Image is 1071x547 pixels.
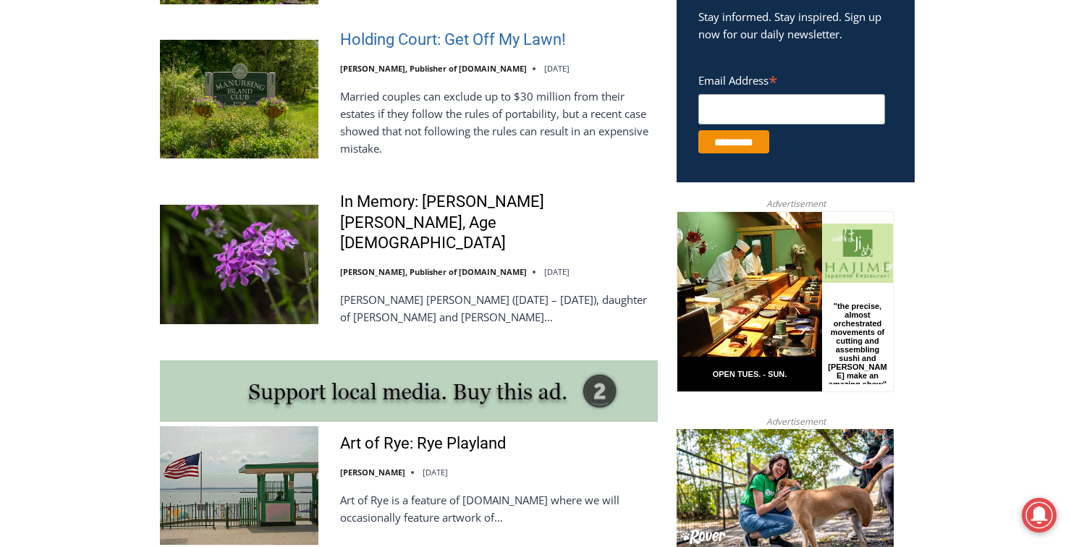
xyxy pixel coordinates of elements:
[698,66,885,92] label: Email Address
[340,88,658,157] p: Married couples can exclude up to $30 million from their estates if they follow the rules of port...
[340,491,658,526] p: Art of Rye is a feature of [DOMAIN_NAME] where we will occasionally feature artwork of…
[340,433,506,454] a: Art of Rye: Rye Playland
[160,360,658,422] img: support local media, buy this ad
[365,1,684,140] div: "[PERSON_NAME] and I covered the [DATE] Parade, which was a really eye opening experience as I ha...
[149,90,213,173] div: "the precise, almost orchestrated movements of cutting and assembling sushi and [PERSON_NAME] mak...
[752,197,840,211] span: Advertisement
[160,426,318,545] img: Art of Rye: Rye Playland
[752,415,840,428] span: Advertisement
[340,266,527,277] a: [PERSON_NAME], Publisher of [DOMAIN_NAME]
[340,30,566,51] a: Holding Court: Get Off My Lawn!
[340,467,405,478] a: [PERSON_NAME]
[340,291,658,326] p: [PERSON_NAME] [PERSON_NAME] ([DATE] – [DATE]), daughter of [PERSON_NAME] and [PERSON_NAME]…
[348,140,701,180] a: Intern @ [DOMAIN_NAME]
[378,144,671,177] span: Intern @ [DOMAIN_NAME]
[423,467,448,478] time: [DATE]
[4,149,142,204] span: Open Tues. - Sun. [PHONE_NUMBER]
[160,205,318,323] img: In Memory: Barbara Porter Schofield, Age 90
[544,63,570,74] time: [DATE]
[340,192,658,254] a: In Memory: [PERSON_NAME] [PERSON_NAME], Age [DEMOGRAPHIC_DATA]
[340,63,527,74] a: [PERSON_NAME], Publisher of [DOMAIN_NAME]
[160,40,318,158] img: Holding Court: Get Off My Lawn!
[698,8,893,43] p: Stay informed. Stay inspired. Sign up now for our daily newsletter.
[544,266,570,277] time: [DATE]
[1,145,145,180] a: Open Tues. - Sun. [PHONE_NUMBER]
